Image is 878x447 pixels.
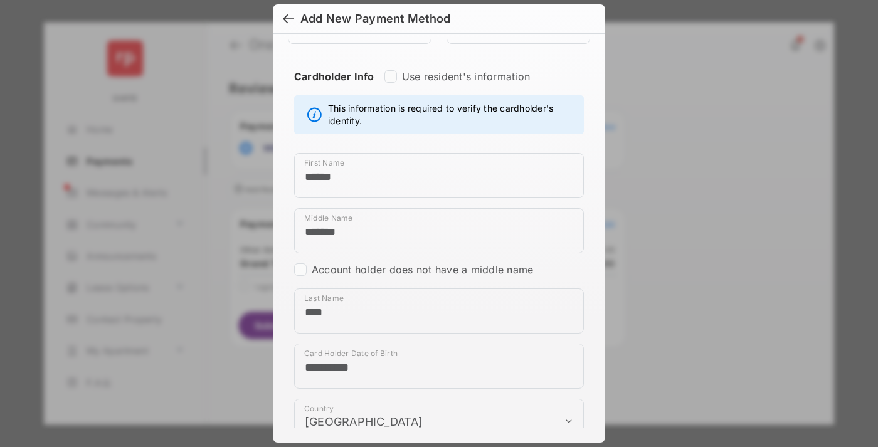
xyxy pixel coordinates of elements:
[312,263,533,276] label: Account holder does not have a middle name
[402,70,530,83] label: Use resident's information
[294,70,374,105] strong: Cardholder Info
[300,12,450,26] div: Add New Payment Method
[294,399,584,444] div: payment_method_screening[postal_addresses][country]
[328,102,577,127] span: This information is required to verify the cardholder's identity.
